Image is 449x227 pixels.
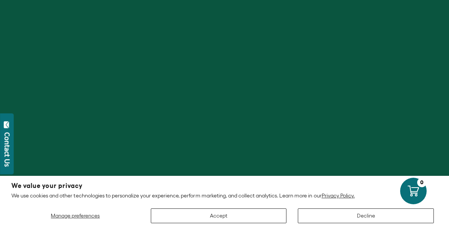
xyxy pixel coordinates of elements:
button: Decline [298,208,434,223]
button: Manage preferences [11,208,139,223]
p: We use cookies and other technologies to personalize your experience, perform marketing, and coll... [11,192,438,199]
a: Privacy Policy. [322,193,355,199]
h2: We value your privacy [11,183,438,189]
span: Manage preferences [51,213,100,219]
div: 0 [417,178,427,187]
div: Contact Us [3,132,11,167]
button: Accept [151,208,287,223]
